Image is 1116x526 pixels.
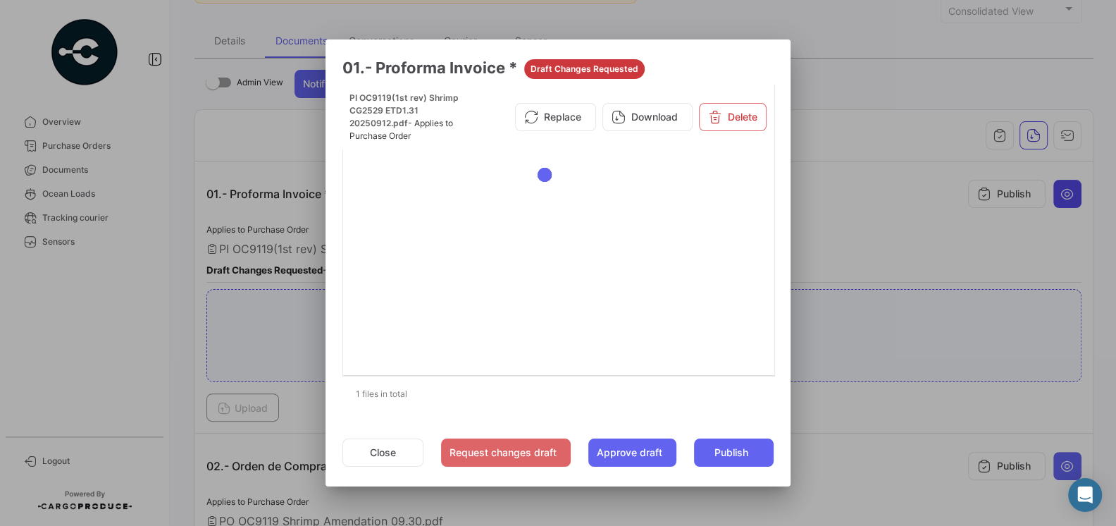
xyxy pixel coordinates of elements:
button: Close [342,439,423,467]
button: Publish [694,439,774,467]
button: Approve draft [588,439,676,467]
span: Draft Changes Requested [531,63,638,75]
span: PI OC9119(1st rev) Shrimp CG2529 ETD1.31 20250912.pdf [349,92,459,128]
span: Publish [714,446,748,460]
button: Replace [515,103,596,131]
button: Delete [699,103,767,131]
h3: 01.- Proforma Invoice * [342,56,774,79]
button: Download [602,103,693,131]
button: Request changes draft [441,439,571,467]
div: 1 files in total [342,377,774,412]
div: Abrir Intercom Messenger [1068,478,1102,512]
